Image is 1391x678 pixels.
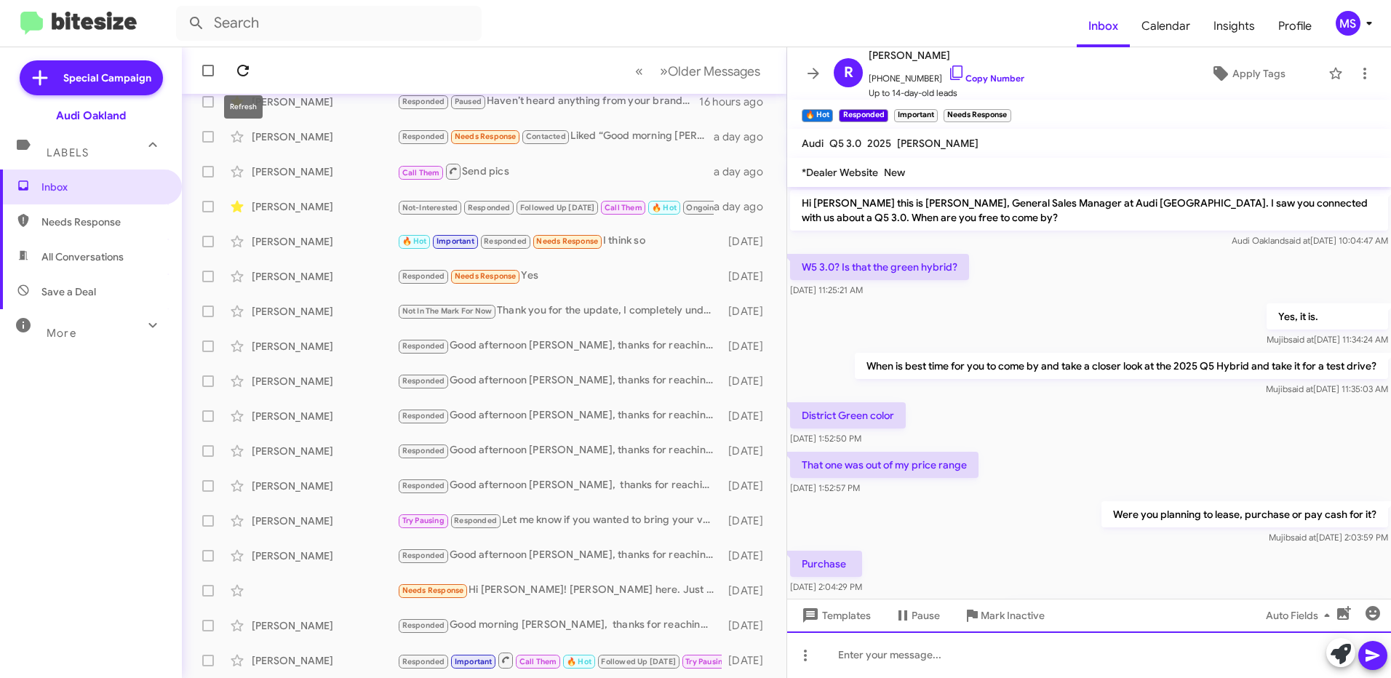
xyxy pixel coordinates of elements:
[397,617,722,634] div: Good morning [PERSON_NAME], thanks for reaching out. We’d love to see the vehicle in person to gi...
[402,132,445,141] span: Responded
[635,62,643,80] span: «
[790,284,863,295] span: [DATE] 11:25:21 AM
[402,621,445,630] span: Responded
[1173,60,1321,87] button: Apply Tags
[397,268,722,284] div: Yes
[981,602,1045,629] span: Mark Inactive
[402,203,458,212] span: Not-Interested
[437,236,474,246] span: Important
[1288,383,1313,394] span: said at
[790,190,1388,231] p: Hi [PERSON_NAME] this is [PERSON_NAME], General Sales Manager at Audi [GEOGRAPHIC_DATA]. I saw yo...
[402,551,445,560] span: Responded
[948,73,1024,84] a: Copy Number
[41,215,165,229] span: Needs Response
[402,168,440,178] span: Call Them
[41,180,165,194] span: Inbox
[402,97,445,106] span: Responded
[455,132,517,141] span: Needs Response
[1232,60,1286,87] span: Apply Tags
[605,203,642,212] span: Call Them
[47,327,76,340] span: More
[402,516,445,525] span: Try Pausing
[402,657,445,666] span: Responded
[397,303,722,319] div: Thank you for the update, I completely understand. If anything changes down the road or you have ...
[722,234,775,249] div: [DATE]
[1101,501,1388,527] p: Were you planning to lease, purchase or pay cash for it?
[952,602,1056,629] button: Mark Inactive
[252,269,397,284] div: [PERSON_NAME]
[722,549,775,563] div: [DATE]
[790,402,906,428] p: District Green color
[790,551,862,577] p: Purchase
[252,234,397,249] div: [PERSON_NAME]
[397,582,722,599] div: Hi [PERSON_NAME]! [PERSON_NAME] here. Just circling back on [PERSON_NAME]'s message. We would lov...
[855,353,1388,379] p: When is best time for you to come by and take a closer look at the 2025 Q5 Hybrid and take it for...
[802,166,878,179] span: *Dealer Website
[252,444,397,458] div: [PERSON_NAME]
[1077,5,1130,47] a: Inbox
[1232,235,1388,246] span: Audi Oakland [DATE] 10:04:47 AM
[660,62,668,80] span: »
[722,618,775,633] div: [DATE]
[526,132,566,141] span: Contacted
[63,71,151,85] span: Special Campaign
[402,446,445,455] span: Responded
[397,547,722,564] div: Good afternoon [PERSON_NAME], thanks for reaching out. We’d love to see the vehicle in person to ...
[1202,5,1267,47] span: Insights
[397,162,714,180] div: Send pics
[626,56,652,86] button: Previous
[252,514,397,528] div: [PERSON_NAME]
[252,549,397,563] div: [PERSON_NAME]
[397,93,699,110] div: Haven’t heard anything from your brand specialist since last week so I'm assuming there is no nee...
[894,109,938,122] small: Important
[397,512,722,529] div: Let me know if you wanted to bring your vehicle here at [GEOGRAPHIC_DATA], we would love to evalu...
[468,203,511,212] span: Responded
[252,164,397,179] div: [PERSON_NAME]
[397,233,722,250] div: I think so
[722,339,775,354] div: [DATE]
[882,602,952,629] button: Pause
[869,47,1024,64] span: [PERSON_NAME]
[402,481,445,490] span: Responded
[536,236,598,246] span: Needs Response
[714,129,775,144] div: a day ago
[252,479,397,493] div: [PERSON_NAME]
[252,95,397,109] div: [PERSON_NAME]
[714,199,775,214] div: a day ago
[484,236,527,246] span: Responded
[520,203,595,212] span: Followed Up [DATE]
[252,199,397,214] div: [PERSON_NAME]
[397,128,714,145] div: Liked “Good morning [PERSON_NAME], thanks for reaching out. We'd love to see the vehicle in perso...
[790,581,862,592] span: [DATE] 2:04:29 PM
[787,602,882,629] button: Templates
[1323,11,1375,36] button: MS
[397,477,722,494] div: Good afternoon [PERSON_NAME], thanks for reaching out. We’d love to see the vehicle in person to ...
[790,482,860,493] span: [DATE] 1:52:57 PM
[1267,303,1388,330] p: Yes, it is.
[252,374,397,388] div: [PERSON_NAME]
[252,129,397,144] div: [PERSON_NAME]
[402,411,445,420] span: Responded
[668,63,760,79] span: Older Messages
[252,409,397,423] div: [PERSON_NAME]
[714,164,775,179] div: a day ago
[790,433,861,444] span: [DATE] 1:52:50 PM
[252,304,397,319] div: [PERSON_NAME]
[912,602,940,629] span: Pause
[897,137,979,150] span: [PERSON_NAME]
[722,444,775,458] div: [DATE]
[869,86,1024,100] span: Up to 14-day-old leads
[402,306,493,316] span: Not In The Mark For Now
[1291,532,1316,543] span: said at
[397,372,722,389] div: Good afternoon [PERSON_NAME], thanks for reaching out. We’d love to see the vehicle(s) in person ...
[722,374,775,388] div: [DATE]
[397,407,722,424] div: Good afternoon [PERSON_NAME], thanks for reaching out. We’d love to see the vehicle in person to ...
[402,271,445,281] span: Responded
[397,442,722,459] div: Good afternoon [PERSON_NAME], thanks for reaching out. We’d love to see the vehicle in person to ...
[47,146,89,159] span: Labels
[829,137,861,150] span: Q5 3.0
[519,657,557,666] span: Call Them
[454,516,497,525] span: Responded
[567,657,591,666] span: 🔥 Hot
